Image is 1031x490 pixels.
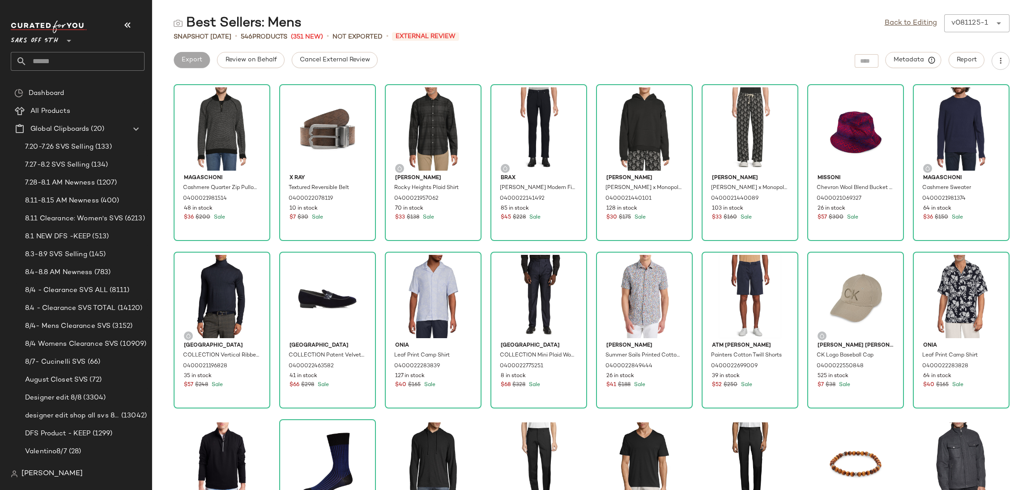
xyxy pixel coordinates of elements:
span: 546 [241,34,252,40]
span: $200 [196,214,210,222]
span: 26 in stock [818,205,845,213]
span: (10909) [118,339,146,349]
span: 8/7- Cucinelli SVS [25,357,86,367]
span: 0400022141492 [500,195,545,203]
span: 7.20-7.26 SVS Selling [25,142,94,152]
span: (3152) [111,321,132,331]
span: 8 in stock [501,372,526,380]
span: $328 [512,381,525,389]
span: 103 in stock [712,205,743,213]
span: (66) [86,357,101,367]
span: 8/4 Womens Clearance SVS [25,339,118,349]
span: [PERSON_NAME] [606,174,682,182]
span: 0400022283828 [922,362,968,370]
span: ATM [PERSON_NAME] [712,342,788,350]
span: 26 in stock [606,372,634,380]
span: Sale [739,215,752,220]
span: August Closet SVS [25,375,88,385]
span: 0400022775251 [500,362,543,370]
span: • [235,31,237,42]
span: $7 [290,214,296,222]
span: (783) [93,267,111,278]
span: Sale [950,215,963,220]
span: $138 [407,214,419,222]
span: $300 [829,214,844,222]
img: 0400021981374_ECLIPSE [916,87,1006,171]
span: Sale [845,215,858,220]
span: 64 in stock [923,372,951,380]
span: 7.27-8.2 SVS Selling [25,160,89,170]
img: 0400021069327_REDNAVY [810,87,901,171]
img: 0400021196828_NAVYBLAZER [177,255,267,338]
span: Rocky Heights Plaid Shirt [394,184,459,192]
span: Designer edit 8/8 [25,393,81,403]
img: cfy_white_logo.C9jOOHJF.svg [11,21,87,33]
span: Sale [837,382,850,388]
span: Valentino8/7 [25,447,67,457]
img: 0400022699009_MIDNIGHT [705,255,795,338]
span: Dashboard [29,88,64,99]
span: $57 [818,214,827,222]
span: • [386,31,388,42]
span: 48 in stock [184,205,213,213]
span: Brax [501,174,577,182]
span: 8/4- Mens Clearance SVS [25,321,111,331]
span: Summer Sails Printed Cotton-Blend Shirt [605,352,682,360]
span: [PERSON_NAME] [606,342,682,350]
span: [GEOGRAPHIC_DATA] [184,342,260,350]
span: 127 in stock [395,372,425,380]
img: svg%3e [11,470,18,477]
span: $188 [618,381,631,389]
span: (6213) [123,214,145,224]
span: [PERSON_NAME] x Monopoly Pajama Pants [711,184,787,192]
span: Global Clipboards [30,124,89,134]
span: $248 [195,381,208,389]
span: Snapshot [DATE] [174,32,231,42]
span: 0400021440101 [605,195,652,203]
span: [GEOGRAPHIC_DATA] [501,342,577,350]
span: 0400021957062 [394,195,439,203]
span: (25) [108,464,122,475]
img: 0400021440089_BLACK [705,87,795,171]
span: Sale [528,215,541,220]
span: Leaf Print Camp Shirt [922,352,978,360]
img: 0400022550848_LAURELOAK [810,255,901,338]
img: svg%3e [397,166,402,171]
span: Cashmere Sweater [922,184,971,192]
span: $228 [513,214,526,222]
span: Sale [527,382,540,388]
button: Review on Behalf [217,52,284,68]
span: [GEOGRAPHIC_DATA] [290,342,366,350]
span: Sale [421,215,434,220]
span: 64 in stock [923,205,951,213]
span: 41 in stock [290,372,317,380]
img: 0400022463582_NAVYBLAZER [282,255,373,338]
span: $150 [935,214,948,222]
button: Cancel External Review [292,52,378,68]
span: (351 New) [291,32,323,42]
span: COLLECTION Patent Velvet Loafers [289,352,365,360]
span: $40 [923,381,934,389]
span: 70 in stock [395,205,423,213]
img: 0400021981514_BLACKSTORM [177,87,267,171]
span: [PERSON_NAME] Modern Fit Jeans [500,184,576,192]
span: $250 [724,381,737,389]
span: Review on Behalf [225,56,277,64]
span: $7 [818,381,824,389]
span: 39 in stock [712,372,740,380]
span: WK 11 Dashboard Selling [25,464,108,475]
span: (134) [89,160,108,170]
span: 8.1 NEW DFS -KEEP [25,232,90,242]
span: [PERSON_NAME] [712,174,788,182]
span: (28) [67,447,81,457]
span: COLLECTION Mini Plaid Wool Dress Pants [500,352,576,360]
span: CK Logo Baseball Cap [817,352,873,360]
span: designer edit shop all svs 8/8 [25,411,119,421]
span: [PERSON_NAME] [PERSON_NAME] [818,342,894,350]
span: 0400021196828 [183,362,227,370]
span: [PERSON_NAME] x Monopoly Graphic Back Hoodie [605,184,682,192]
button: Report [949,52,984,68]
span: X Ray [290,174,366,182]
img: svg%3e [819,333,825,339]
span: $57 [184,381,193,389]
